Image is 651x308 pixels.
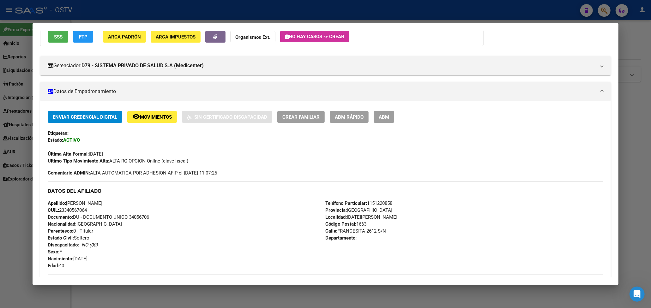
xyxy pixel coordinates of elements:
[379,114,389,120] span: ABM
[48,170,90,176] strong: Comentario ADMIN:
[48,200,102,206] span: [PERSON_NAME]
[48,249,59,255] strong: Sexo:
[325,235,357,241] strong: Departamento:
[79,34,87,40] span: FTP
[630,287,645,302] iframe: Intercom live chat
[48,256,87,262] span: [DATE]
[54,34,63,40] span: SSS
[280,31,349,42] button: No hay casos -> Crear
[48,228,93,234] span: 0 - Titular
[282,114,320,120] span: Crear Familiar
[235,34,270,40] strong: Organismos Ext.
[48,31,68,43] button: SSS
[325,207,392,213] span: [GEOGRAPHIC_DATA]
[48,235,74,241] strong: Estado Civil:
[48,169,217,176] span: ALTA AUTOMATICA POR ADHESION AFIP el [DATE] 11:07:25
[48,207,59,213] strong: CUIL:
[132,113,140,120] mat-icon: remove_red_eye
[277,111,325,123] button: Crear Familiar
[48,158,109,164] strong: Ultimo Tipo Movimiento Alta:
[330,111,369,123] button: ABM Rápido
[48,151,103,157] span: [DATE]
[48,88,596,95] mat-panel-title: Datos de Empadronamiento
[194,114,267,120] span: Sin Certificado Discapacidad
[325,228,386,234] span: FRANCESITA 2612 S/N
[48,228,73,234] strong: Parentesco:
[48,207,87,213] span: 23340567064
[48,263,64,269] span: 40
[48,158,188,164] span: ALTA RG OPCION Online (clave fiscal)
[48,62,596,69] mat-panel-title: Gerenciador:
[48,111,122,123] button: Enviar Credencial Digital
[285,34,344,39] span: No hay casos -> Crear
[53,114,117,120] span: Enviar Credencial Digital
[48,242,79,248] strong: Discapacitado:
[140,114,172,120] span: Movimientos
[325,207,347,213] strong: Provincia:
[103,31,146,43] button: ARCA Padrón
[48,263,59,269] strong: Edad:
[325,200,392,206] span: 1151220858
[325,221,366,227] span: 1663
[73,31,93,43] button: FTP
[48,214,73,220] strong: Documento:
[325,214,397,220] span: [DATE][PERSON_NAME]
[81,242,98,248] i: NO (00)
[48,256,73,262] strong: Nacimiento:
[48,151,89,157] strong: Última Alta Formal:
[335,114,364,120] span: ABM Rápido
[63,137,80,143] strong: ACTIVO
[48,221,122,227] span: [GEOGRAPHIC_DATA]
[48,221,76,227] strong: Nacionalidad:
[48,130,69,136] strong: Etiquetas:
[182,111,272,123] button: Sin Certificado Discapacidad
[374,111,394,123] button: ABM
[40,56,611,75] mat-expansion-panel-header: Gerenciador:D79 - SISTEMA PRIVADO DE SALUD S.A (Medicenter)
[48,235,89,241] span: Soltero
[81,62,204,69] strong: D79 - SISTEMA PRIVADO DE SALUD S.A (Medicenter)
[48,214,149,220] span: DU - DOCUMENTO UNICO 34056706
[48,187,603,194] h3: DATOS DEL AFILIADO
[127,111,177,123] button: Movimientos
[48,137,63,143] strong: Estado:
[325,200,367,206] strong: Teléfono Particular:
[230,31,275,43] button: Organismos Ext.
[48,249,62,255] span: F
[325,214,347,220] strong: Localidad:
[108,34,141,40] span: ARCA Padrón
[48,200,66,206] strong: Apellido:
[151,31,201,43] button: ARCA Impuestos
[40,82,611,101] mat-expansion-panel-header: Datos de Empadronamiento
[156,34,196,40] span: ARCA Impuestos
[325,228,337,234] strong: Calle:
[325,221,356,227] strong: Código Postal:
